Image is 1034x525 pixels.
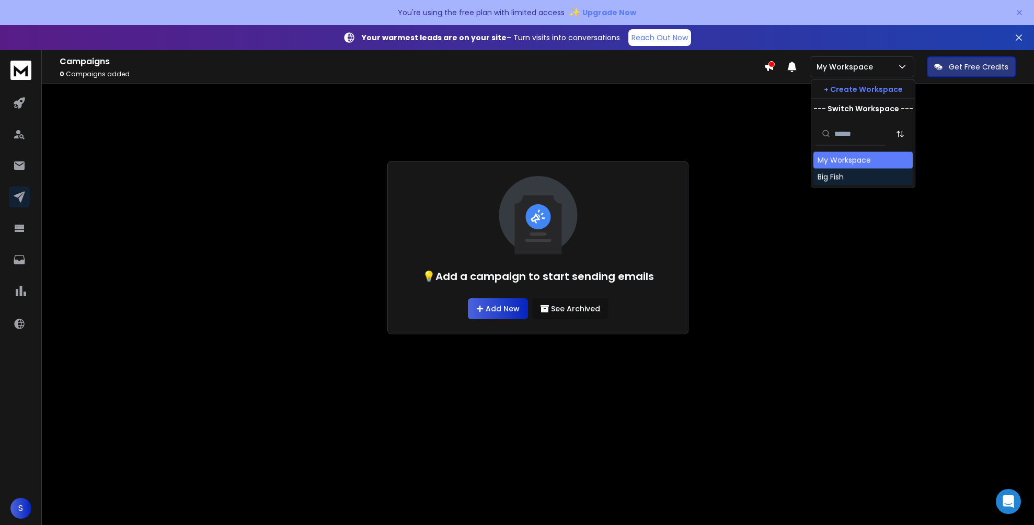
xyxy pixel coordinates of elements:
h1: Campaigns [60,55,764,68]
p: Get Free Credits [949,62,1008,72]
span: Upgrade Now [582,7,636,18]
div: v 4.0.24 [29,17,51,25]
div: Keywords by Traffic [116,62,176,68]
strong: Your warmest leads are on your site [362,32,507,43]
div: Domain: [URL] [27,27,74,36]
p: Reach Out Now [631,32,688,43]
p: You're using the free plan with limited access [398,7,565,18]
h1: 💡Add a campaign to start sending emails [422,269,654,284]
span: 0 [60,69,64,78]
button: + Create Workspace [811,80,915,99]
p: Campaigns added [60,70,764,78]
p: My Workspace [817,62,877,72]
button: S [10,498,31,519]
span: ✨ [569,5,580,20]
div: Big Fish [818,172,844,182]
div: Domain Overview [40,62,94,68]
img: tab_keywords_by_traffic_grey.svg [104,61,112,69]
img: website_grey.svg [17,27,25,36]
img: logo [10,61,31,80]
a: Add New [468,298,528,319]
button: Sort by Sort A-Z [890,123,911,144]
p: --- Switch Workspace --- [813,103,913,114]
div: My Workspace [818,155,871,166]
div: Open Intercom Messenger [996,489,1021,514]
button: Get Free Credits [927,56,1016,77]
p: + Create Workspace [824,84,903,95]
button: See Archived [532,298,608,319]
img: tab_domain_overview_orange.svg [28,61,37,69]
button: ✨Upgrade Now [569,2,636,23]
p: – Turn visits into conversations [362,32,620,43]
img: logo_orange.svg [17,17,25,25]
a: Reach Out Now [628,29,691,46]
